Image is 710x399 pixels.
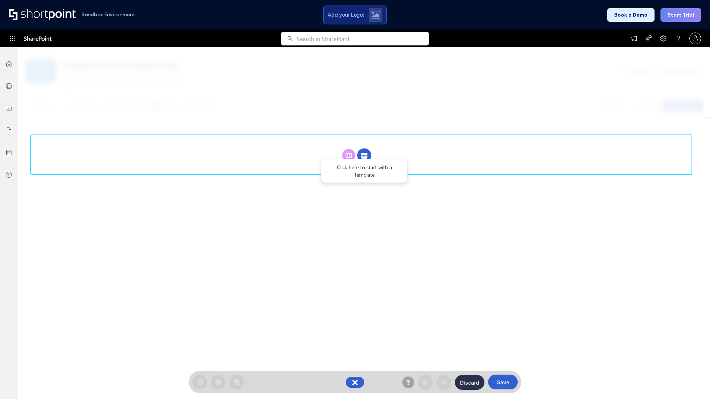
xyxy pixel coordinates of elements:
[455,375,484,390] button: Discard
[24,30,51,47] span: SharePoint
[488,375,518,389] button: Save
[660,8,701,22] button: Start Trial
[673,364,710,399] iframe: Chat Widget
[328,11,364,18] span: Add your Logo:
[371,11,380,19] img: Upload logo
[81,13,135,17] h1: Sandbox Environment
[297,32,429,45] input: Search in SharePoint
[607,8,655,22] button: Book a Demo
